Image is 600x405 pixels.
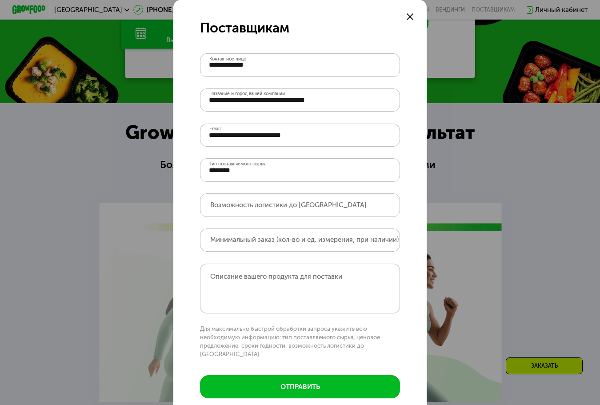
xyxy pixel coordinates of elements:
button: отправить [200,375,400,399]
div: Поставщикам [200,20,400,37]
label: Тип поставляемого сырья [209,162,265,166]
label: Возможность логистики до [GEOGRAPHIC_DATA] [210,203,367,207]
label: Email [209,127,221,131]
p: Для максимально быстрой обработки запроса укажите всю необходимую информацию: тип поставляемого с... [200,325,400,358]
label: Контактное лицо [209,57,246,61]
label: Минимальный заказ (кол-во и ед. измерения, при наличии) [210,237,399,242]
label: Название и город вашей компании [209,92,285,96]
label: Описание вашего продукта для поставки [210,273,342,281]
